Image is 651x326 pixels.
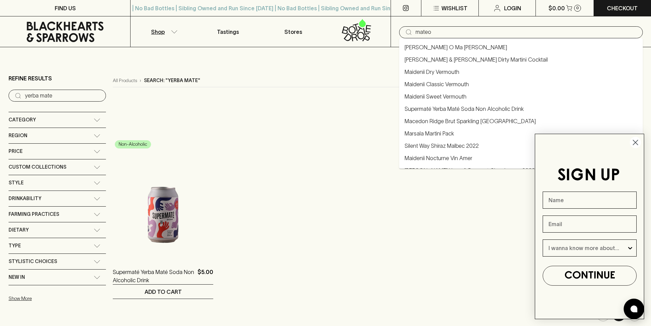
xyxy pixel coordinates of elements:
a: Supermaté Yerba Maté Soda Non Alcoholic Drink [405,105,524,113]
p: $0.00 [548,4,565,12]
div: Custom Collections [9,159,106,175]
p: Refine Results [9,74,52,82]
div: Region [9,128,106,143]
button: ADD TO CART [113,285,213,299]
span: Dietary [9,226,29,234]
a: Maidenii Nocturne Vin Amer [405,154,472,162]
p: Stores [284,28,302,36]
div: Stylistic Choices [9,254,106,269]
p: Shop [151,28,165,36]
span: Stylistic Choices [9,257,57,266]
input: Try "Pinot noir" [416,27,637,38]
a: Marsala Martini Pack [405,129,454,138]
button: Shop [131,16,195,47]
div: Style [9,175,106,191]
p: Login [504,4,521,12]
img: bubble-icon [630,305,637,312]
div: Category [9,112,106,128]
div: Type [9,238,106,253]
p: › [140,77,141,84]
span: Region [9,131,27,140]
nav: pagination navigation [113,308,642,321]
a: Silent Way Shiraz Malbec 2022 [405,142,479,150]
input: Try “Pinot noir” [25,90,100,101]
button: Show Options [627,240,634,256]
p: $5.00 [198,268,213,284]
a: Stores [261,16,326,47]
a: All Products [113,77,137,84]
div: Dietary [9,222,106,238]
span: Drinkability [9,194,41,203]
div: Price [9,144,106,159]
p: 0 [576,6,579,10]
span: Farming Practices [9,210,59,219]
a: [PERSON_NAME] O Ma [PERSON_NAME] [405,43,507,51]
p: Checkout [607,4,638,12]
span: Type [9,242,21,250]
a: Macedon Ridge Brut Sparkling [GEOGRAPHIC_DATA] [405,117,536,125]
a: Maidenii Classic Vermouth [405,80,469,88]
span: Custom Collections [9,163,66,171]
span: Price [9,147,23,156]
div: Farming Practices [9,207,106,222]
p: FIND US [55,4,76,12]
a: Tastings [195,16,260,47]
button: CONTINUE [543,266,637,286]
input: Name [543,192,637,209]
p: ADD TO CART [145,288,182,296]
button: Show More [9,291,98,305]
span: Style [9,179,24,187]
a: [PERSON_NAME] & [PERSON_NAME] Dirty Martini Cocktail [405,55,548,64]
button: Close dialog [629,136,641,148]
span: Category [9,116,36,124]
div: Drinkability [9,191,106,206]
span: SIGN UP [557,168,620,184]
div: New In [9,270,106,285]
a: Maidenii Sweet Vermouth [405,92,466,101]
p: Wishlist [442,4,467,12]
p: Tastings [217,28,239,36]
a: Supermaté Yerba Maté Soda Non Alcoholic Drink [113,268,195,284]
a: Maidenii Dry Vermouth [405,68,459,76]
a: [PERSON_NAME] Huon & Derwent Chardonnay 2023 [405,166,535,174]
div: FLYOUT Form [528,127,651,326]
p: Search: "yerba mate" [144,77,200,84]
input: I wanna know more about... [548,240,627,256]
img: Supermaté Yerba Maté Soda Non Alcoholic Drink [113,138,213,258]
span: New In [9,273,25,282]
input: Email [543,216,637,233]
